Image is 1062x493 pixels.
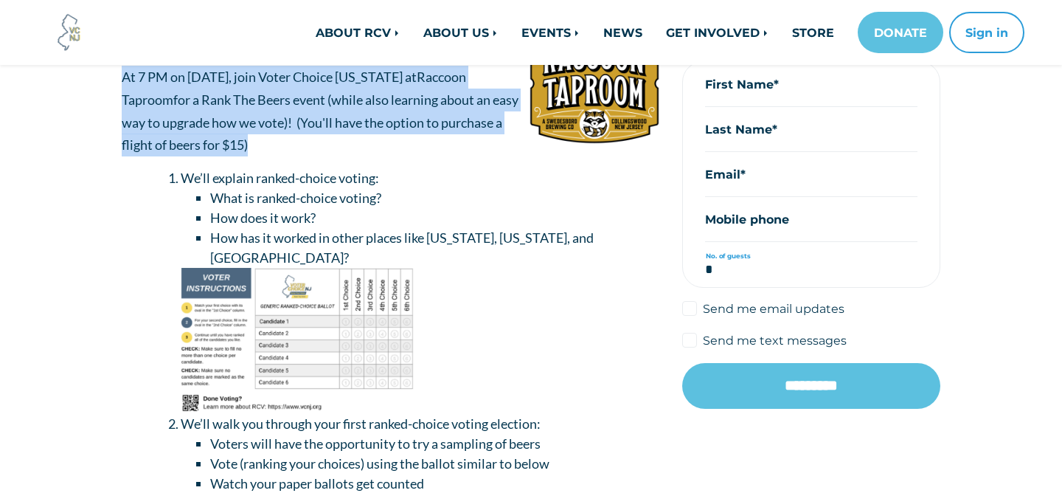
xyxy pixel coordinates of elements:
li: How has it worked in other places like [US_STATE], [US_STATE], and [GEOGRAPHIC_DATA]? [210,228,660,268]
a: ABOUT US [412,18,510,47]
img: silologo1.png [529,32,660,145]
li: We’ll explain ranked-choice voting: [181,168,660,414]
li: What is ranked-choice voting? [210,188,660,208]
a: ABOUT RCV [304,18,412,47]
a: DONATE [858,12,943,53]
button: Sign in or sign up [949,12,1024,53]
span: ou'll have the option to purchase a flight of beers for $15) [122,114,502,154]
img: Generic_Ballot_Image.jpg [181,268,414,414]
li: Vote (ranking your choices) using the ballot similar to below [210,454,660,474]
a: GET INVOLVED [654,18,780,47]
li: Voters will have the opportunity to try a sampling of beers [210,434,660,454]
nav: Main navigation [215,12,1024,53]
a: STORE [780,18,846,47]
label: Send me email updates [703,300,844,317]
p: At 7 PM on [DATE], join Voter Choice [US_STATE] at for a Rank The Beers event (while also learnin... [122,66,660,156]
li: How does it work? [210,208,660,228]
span: Raccoon Taproom [122,69,466,108]
a: EVENTS [510,18,591,47]
label: Send me text messages [703,331,847,349]
img: Voter Choice NJ [49,13,89,52]
a: NEWS [591,18,654,47]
